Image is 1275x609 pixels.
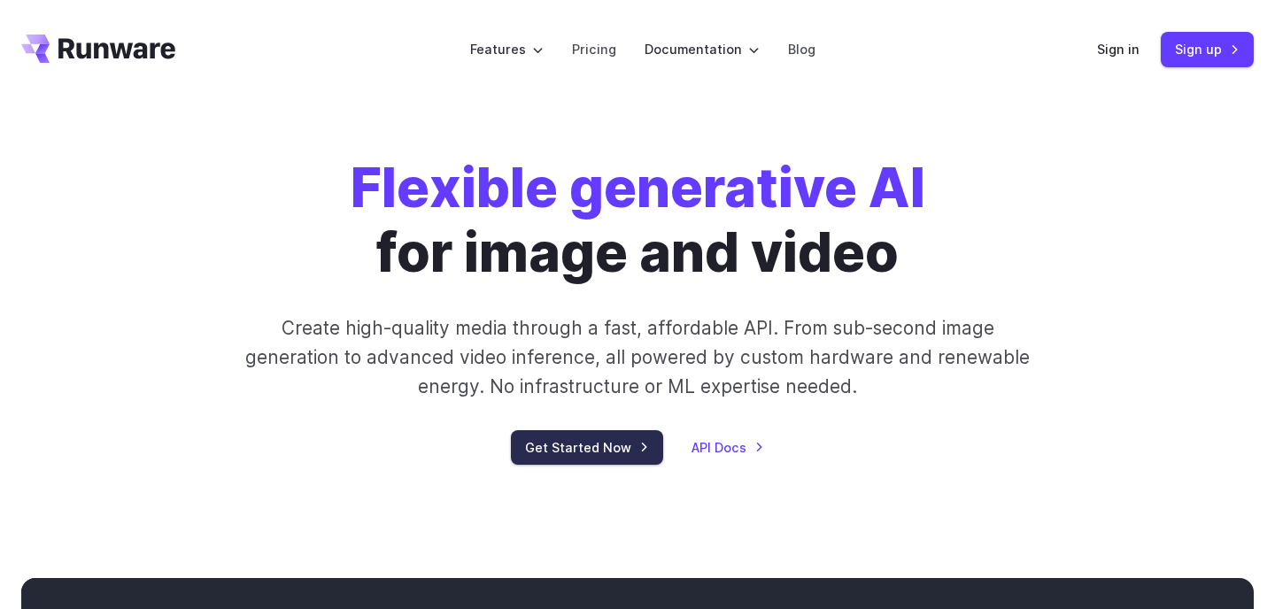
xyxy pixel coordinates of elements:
[351,155,925,220] strong: Flexible generative AI
[470,39,544,59] label: Features
[511,430,663,465] a: Get Started Now
[1161,32,1254,66] a: Sign up
[351,156,925,285] h1: for image and video
[1097,39,1140,59] a: Sign in
[645,39,760,59] label: Documentation
[692,437,764,458] a: API Docs
[21,35,175,63] a: Go to /
[243,313,1032,402] p: Create high-quality media through a fast, affordable API. From sub-second image generation to adv...
[788,39,815,59] a: Blog
[572,39,616,59] a: Pricing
